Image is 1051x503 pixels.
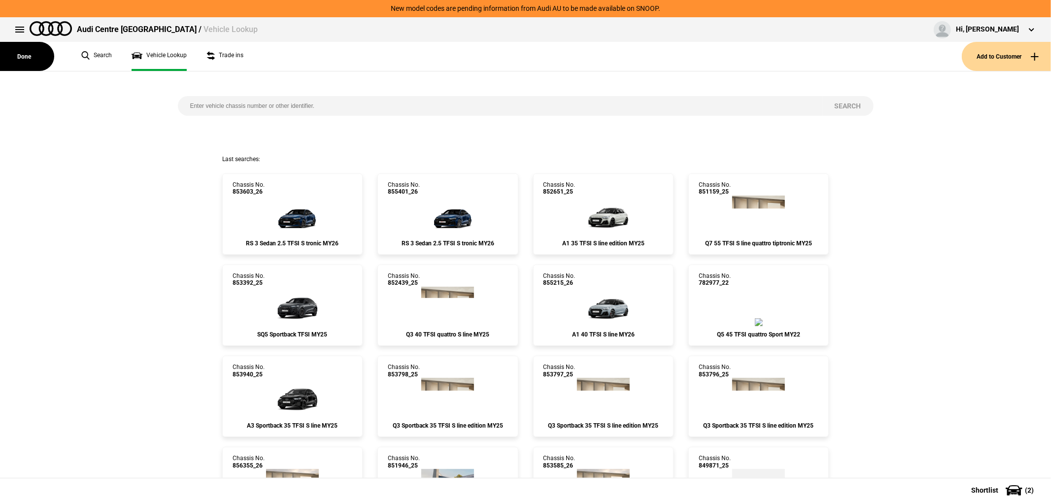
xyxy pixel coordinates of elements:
[30,21,72,36] img: audi.png
[543,371,576,378] span: 853797_25
[233,455,265,469] div: Chassis No.
[699,462,731,469] span: 849871_25
[388,364,420,378] div: Chassis No.
[233,272,265,287] div: Chassis No.
[388,240,508,247] div: RS 3 Sedan 2.5 TFSI S tronic MY26
[81,42,112,71] a: Search
[206,42,243,71] a: Trade ins
[388,272,420,287] div: Chassis No.
[132,42,187,71] a: Vehicle Lookup
[388,371,420,378] span: 853798_25
[233,422,352,429] div: A3 Sportback 35 TFSI S line MY25
[178,96,822,116] input: Enter vehicle chassis number or other identifier.
[732,378,785,417] img: Audi_F3NCCX_25LE_FZ_2Y2Y_QQ2_3FB_6FJ_V72_WN8_X8C_(Nadin:_3FB_6FJ_C62_QQ2_V72_WN8)_ext.png
[956,25,1019,34] div: Hi, [PERSON_NAME]
[543,364,576,378] div: Chassis No.
[956,478,1051,503] button: Shortlist(2)
[543,279,576,286] span: 855215_26
[543,272,576,287] div: Chassis No.
[233,181,265,196] div: Chassis No.
[233,240,352,247] div: RS 3 Sedan 2.5 TFSI S tronic MY26
[77,24,258,35] div: Audi Centre [GEOGRAPHIC_DATA] /
[388,455,420,469] div: Chassis No.
[543,331,663,338] div: A1 40 TFSI S line MY26
[418,196,477,235] img: Audi_8YMRWY_26_QH_9W9W_64T_(Nadin:_64T_C57)_ext.png
[543,422,663,429] div: Q3 Sportback 35 TFSI S line edition MY25
[699,279,731,286] span: 782977_22
[388,188,420,195] span: 855401_26
[699,181,731,196] div: Chassis No.
[755,318,763,326] img: Audi_FYGB3Y_22S_YM_H1H1_MP_S0P_(Nadin:_3FU_5MF_6NQ_9VD_C33_PCE_PCF_PV3_S0P_V71_WA9)_ext.png
[577,378,630,417] img: Audi_F3NCCX_25LE_FZ_2Y2Y_QQ2_3FB_6FJ_V72_WN8_X8C_(Nadin:_3FB_6FJ_C62_QQ2_V72_WN8)_ext.png
[699,272,731,287] div: Chassis No.
[699,331,818,338] div: Q5 45 TFSI quattro Sport MY22
[263,196,322,235] img: Audi_8YMRWY_26_QH_9W9W_7TD_WA9_5J2_(Nadin:_5J2_7TD_C57_S7K_WA9)_ext.png
[543,240,663,247] div: A1 35 TFSI S line edition MY25
[203,25,258,34] span: Vehicle Lookup
[388,462,420,469] span: 851946_25
[222,156,260,163] span: Last searches:
[233,462,265,469] span: 856355_26
[543,181,576,196] div: Chassis No.
[962,42,1051,71] button: Add to Customer
[574,196,633,235] img: Audi_GBACHG_25_ZV_N80E_PS1_WA9_WBX_6H4_PX2_N4M_2Z7_6FB_C5Q_(Nadin:_2Z7_6FB_6H4_C43_C5Q_N4M_PS1_PX...
[263,287,322,326] img: Audi_GUNS5Y_25S_GX_6Y6Y_PAH_5MK_WA2_6FJ_53A_PYH_PWO_(Nadin:_53A_5MK_6FJ_C57_PAH_PWO_PYH_WA2)_ext.png
[233,279,265,286] span: 853392_25
[971,487,998,494] span: Shortlist
[543,462,576,469] span: 853585_26
[388,422,508,429] div: Q3 Sportback 35 TFSI S line edition MY25
[699,455,731,469] div: Chassis No.
[574,287,633,326] img: Audi_GBACFG_26_ZV_1X0E_6H4_WA2_N4M_4ZP_CV1_2Z7_6FB_(Nadin:_2Z7_4ZP_6FB_6H4_C44_CV1_N4M_WA2)_ext.png
[699,422,818,429] div: Q3 Sportback 35 TFSI S line edition MY25
[388,279,420,286] span: 852439_25
[233,331,352,338] div: SQ5 Sportback TFSI MY25
[699,371,731,378] span: 853796_25
[822,96,874,116] button: Search
[699,240,818,247] div: Q7 55 TFSI S line quattro tiptronic MY25
[543,188,576,195] span: 852651_25
[421,287,474,326] img: Audi_F3BC6Y_25_EI_Z9Z9_WN9_PXC_6FJ_3S2_52Z_(Nadin:_3S2_52Z_6FJ_C62_PXC_WN9)_ext.png
[543,455,576,469] div: Chassis No.
[233,188,265,195] span: 853603_26
[233,371,265,378] span: 853940_25
[699,364,731,378] div: Chassis No.
[1025,487,1034,494] span: ( 2 )
[699,188,731,195] span: 851159_25
[732,196,785,235] img: Audi_4MQCX2_25_EI_0E0E_PAH_WC7_7TM_54K_(Nadin:_54K_7TM_C95_PAH_WC7)_ext.png
[421,378,474,417] img: Audi_F3NCCX_25LE_FZ_2Y2Y_QQ2_3FB_6FJ_V72_WN8_X8C_(Nadin:_3FB_6FJ_C62_QQ2_V72_WN8)_ext.png
[263,378,322,417] img: Audi_8YFCYG_25_EI_0E0E_WBX_3L5_WXC_WXC-1_PWL_PY5_PYY_U35_(Nadin:_3L5_C56_PWL_PY5_PYY_U35_WBX_WXC)...
[233,364,265,378] div: Chassis No.
[388,181,420,196] div: Chassis No.
[388,331,508,338] div: Q3 40 TFSI quattro S line MY25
